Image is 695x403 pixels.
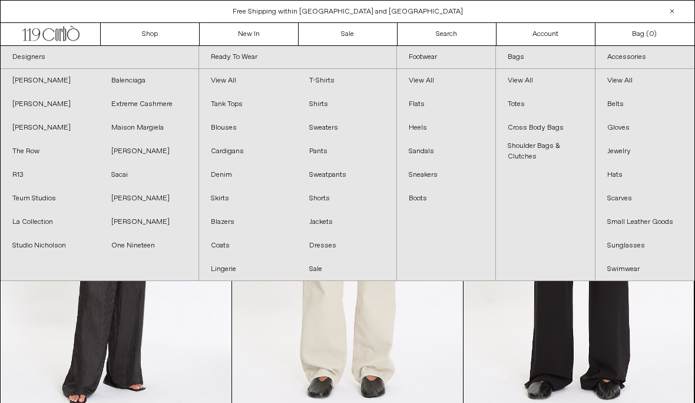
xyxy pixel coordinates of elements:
a: Denim [199,163,298,187]
a: Sweaters [297,116,396,140]
a: Gloves [595,116,694,140]
a: Pants [297,140,396,163]
a: Designers [1,46,198,69]
a: Extreme Cashmere [100,93,198,116]
a: Search [398,23,497,45]
a: Maison Margiela [100,116,198,140]
a: View All [397,69,495,93]
a: R13 [1,163,100,187]
a: Footwear [397,46,495,69]
a: Cross Body Bags [496,116,594,140]
a: View All [496,69,594,93]
a: Swimwear [595,257,694,281]
a: Bags [496,46,594,69]
a: Scarves [595,187,694,210]
a: Sunglasses [595,234,694,257]
a: [PERSON_NAME] [100,187,198,210]
a: Accessories [595,46,694,69]
a: Heels [397,116,495,140]
span: ) [649,29,657,39]
a: Shop [101,23,200,45]
a: [PERSON_NAME] [1,69,100,93]
a: Bag () [595,23,694,45]
a: Tank Tops [199,93,298,116]
a: Boots [397,187,495,210]
a: Sacai [100,163,198,187]
a: Sale [299,23,398,45]
a: Sweatpants [297,163,396,187]
a: Shoulder Bags & Clutches [496,140,594,163]
a: View All [595,69,694,93]
a: One Nineteen [100,234,198,257]
a: Blouses [199,116,298,140]
a: Flats [397,93,495,116]
a: Free Shipping within [GEOGRAPHIC_DATA] and [GEOGRAPHIC_DATA] [233,7,463,16]
a: [PERSON_NAME] [1,116,100,140]
a: Studio Nicholson [1,234,100,257]
a: [PERSON_NAME] [100,140,198,163]
a: Skirts [199,187,298,210]
a: Cardigans [199,140,298,163]
a: Lingerie [199,257,298,281]
a: The Row [1,140,100,163]
a: [PERSON_NAME] [100,210,198,234]
a: Ready To Wear [199,46,397,69]
a: Blazers [199,210,298,234]
a: Jewelry [595,140,694,163]
a: Hats [595,163,694,187]
a: Shirts [297,93,396,116]
a: Sneakers [397,163,495,187]
a: Jackets [297,210,396,234]
a: Totes [496,93,594,116]
a: La Collection [1,210,100,234]
a: T-Shirts [297,69,396,93]
a: Teurn Studios [1,187,100,210]
a: Belts [595,93,694,116]
a: Dresses [297,234,396,257]
a: Small Leather Goods [595,210,694,234]
a: Account [497,23,595,45]
a: View All [199,69,298,93]
a: New In [200,23,299,45]
a: Balenciaga [100,69,198,93]
a: Shorts [297,187,396,210]
a: Coats [199,234,298,257]
a: [PERSON_NAME] [1,93,100,116]
a: Sandals [397,140,495,163]
span: 0 [649,29,654,39]
a: Sale [297,257,396,281]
